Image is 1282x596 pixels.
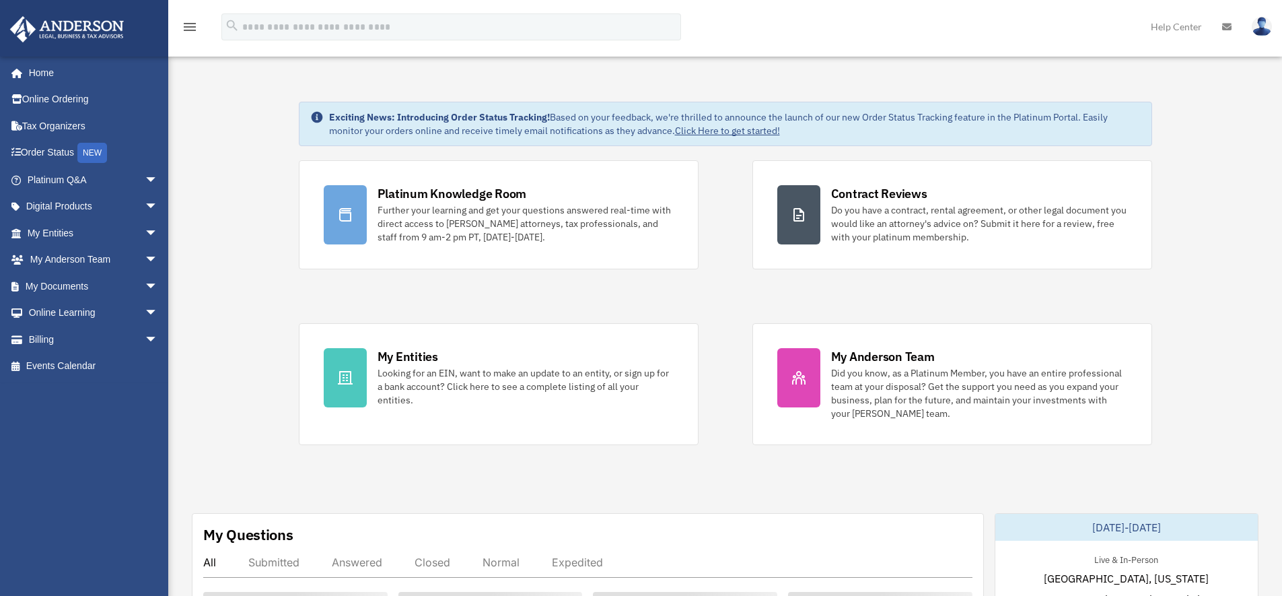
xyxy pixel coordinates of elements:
div: Based on your feedback, we're thrilled to announce the launch of our new Order Status Tracking fe... [329,110,1141,137]
a: Digital Productsarrow_drop_down [9,193,178,220]
div: Further your learning and get your questions answered real-time with direct access to [PERSON_NAM... [378,203,674,244]
div: Normal [483,556,520,569]
a: My Entities Looking for an EIN, want to make an update to an entity, or sign up for a bank accoun... [299,323,699,445]
div: Live & In-Person [1083,552,1169,566]
i: menu [182,19,198,35]
a: Billingarrow_drop_down [9,326,178,353]
strong: Exciting News: Introducing Order Status Tracking! [329,111,550,123]
span: arrow_drop_down [145,273,172,300]
a: My Anderson Teamarrow_drop_down [9,246,178,273]
span: arrow_drop_down [145,220,172,247]
div: Submitted [248,556,299,569]
img: Anderson Advisors Platinum Portal [6,16,128,42]
div: Contract Reviews [831,185,927,202]
div: All [203,556,216,569]
span: arrow_drop_down [145,166,172,194]
a: Events Calendar [9,353,178,380]
div: Do you have a contract, rental agreement, or other legal document you would like an attorney's ad... [831,203,1127,244]
img: User Pic [1252,17,1272,36]
a: Tax Organizers [9,112,178,139]
a: Online Learningarrow_drop_down [9,300,178,327]
a: Click Here to get started! [675,125,780,137]
a: Home [9,59,172,86]
a: My Documentsarrow_drop_down [9,273,178,300]
div: NEW [77,143,107,163]
span: arrow_drop_down [145,326,172,354]
a: Contract Reviews Do you have a contract, rental agreement, or other legal document you would like... [752,160,1152,269]
span: arrow_drop_down [145,193,172,221]
a: Order StatusNEW [9,139,178,167]
div: [DATE]-[DATE] [995,514,1258,541]
div: My Entities [378,348,438,365]
i: search [225,18,240,33]
div: Looking for an EIN, want to make an update to an entity, or sign up for a bank account? Click her... [378,366,674,407]
div: Closed [415,556,450,569]
a: My Anderson Team Did you know, as a Platinum Member, you have an entire professional team at your... [752,323,1152,445]
span: arrow_drop_down [145,246,172,274]
a: Online Ordering [9,86,178,113]
div: Expedited [552,556,603,569]
div: Platinum Knowledge Room [378,185,527,202]
div: Did you know, as a Platinum Member, you have an entire professional team at your disposal? Get th... [831,366,1127,420]
a: menu [182,24,198,35]
a: Platinum Q&Aarrow_drop_down [9,166,178,193]
a: Platinum Knowledge Room Further your learning and get your questions answered real-time with dire... [299,160,699,269]
span: [GEOGRAPHIC_DATA], [US_STATE] [1044,570,1209,587]
div: My Questions [203,525,293,545]
div: Answered [332,556,382,569]
div: My Anderson Team [831,348,935,365]
a: My Entitiesarrow_drop_down [9,220,178,246]
span: arrow_drop_down [145,300,172,327]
